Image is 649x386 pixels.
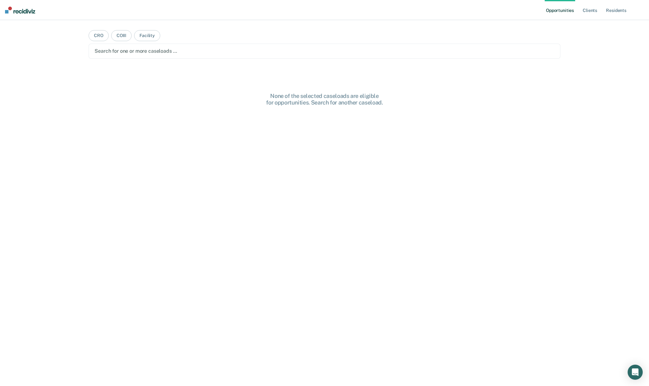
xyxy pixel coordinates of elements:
button: Facility [134,30,160,41]
button: COIII [111,30,132,41]
div: Open Intercom Messenger [628,365,643,380]
button: CRO [89,30,109,41]
div: None of the selected caseloads are eligible for opportunities. Search for another caseload. [224,93,425,106]
img: Recidiviz [5,7,35,13]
